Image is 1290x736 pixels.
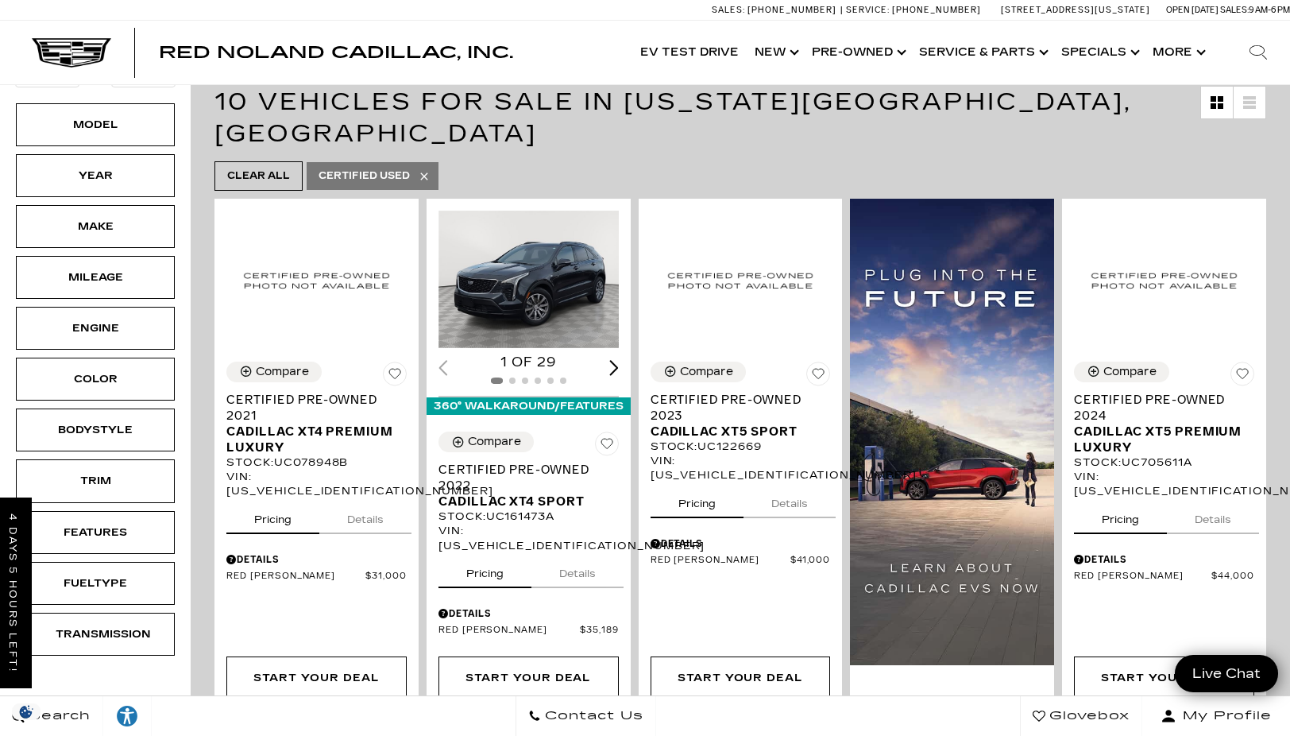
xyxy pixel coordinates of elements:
div: Features [56,524,135,541]
div: Start Your Deal [465,669,591,687]
div: Start Your Deal [1101,669,1226,687]
span: Red Noland Cadillac, Inc. [159,43,513,62]
span: Certified Pre-Owned 2024 [1074,392,1242,424]
span: Red [PERSON_NAME] [1074,571,1211,583]
a: Certified Pre-Owned 2023Cadillac XT5 Sport [651,392,831,440]
div: Model [56,116,135,134]
div: Start Your Deal [226,657,407,699]
div: Transmission [56,626,135,643]
button: details tab [531,553,624,588]
div: Stock : UC705611A [1074,455,1254,470]
div: Stock : UC122669 [651,440,831,454]
span: Certified Pre-Owned 2022 [438,462,607,494]
div: Make [56,218,135,235]
span: Certified Pre-Owned 2023 [651,392,819,424]
div: Pricing Details - Certified Pre-Owned 2022 Cadillac XT4 Sport [438,606,619,621]
div: Bodystyle [56,421,135,439]
div: Mileage [56,269,135,286]
div: ColorColor [16,358,175,401]
span: Glovebox [1045,705,1130,727]
div: MileageMileage [16,256,175,299]
button: Save Vehicle [383,362,407,392]
button: details tab [743,483,836,518]
div: VIN: [US_VEHICLE_IDENTIFICATION_NUMBER] [438,524,619,552]
a: Live Chat [1175,655,1278,692]
span: Open [DATE] [1166,5,1219,15]
div: Stock : UC078948B [226,455,407,470]
button: pricing tab [226,499,319,534]
div: Start Your Deal [678,669,803,687]
span: 9 AM-6 PM [1249,5,1290,15]
div: Pricing Details - Certified Pre-Owned 2023 Cadillac XT5 Sport [651,537,831,551]
img: 2021 Cadillac XT4 Premium Luxury [226,211,407,350]
div: Fueltype [56,575,135,592]
span: Sales: [1220,5,1249,15]
div: VIN: [US_VEHICLE_IDENTIFICATION_NUMBER] [1074,470,1254,498]
span: Cadillac XT4 Premium Luxury [226,424,395,455]
button: Compare Vehicle [651,362,746,382]
div: TrimTrim [16,459,175,502]
div: VIN: [US_VEHICLE_IDENTIFICATION_NUMBER] [651,454,831,482]
div: 1 / 2 [438,211,621,348]
button: Open user profile menu [1142,696,1290,736]
span: [PHONE_NUMBER] [747,5,836,15]
div: 1 of 29 [438,354,619,371]
span: Search [25,705,91,727]
button: Save Vehicle [595,432,619,462]
section: Click to Open Cookie Consent Modal [8,703,44,720]
div: Pricing Details - Certified Pre-Owned 2021 Cadillac XT4 Premium Luxury [226,552,407,567]
div: Engine [56,320,135,337]
div: Next slide [609,360,619,375]
a: EV Test Drive [632,21,747,84]
img: Opt-Out Icon [8,703,44,720]
div: Explore your accessibility options [103,704,151,728]
button: Compare Vehicle [1074,362,1169,382]
img: Cadillac Dark Logo with Cadillac White Text [32,37,111,68]
div: Trim [56,472,135,490]
button: details tab [1167,499,1259,534]
button: details tab [319,499,411,534]
span: Service: [846,5,890,15]
a: Glovebox [1020,696,1142,736]
a: Certified Pre-Owned 2022Cadillac XT4 Sport [438,462,619,509]
span: Sales: [712,5,745,15]
div: TransmissionTransmission [16,613,175,656]
button: Save Vehicle [806,362,830,392]
a: Red [PERSON_NAME] $44,000 [1074,571,1254,583]
div: BodystyleBodystyle [16,409,175,451]
a: [STREET_ADDRESS][US_STATE] [1001,5,1150,15]
a: Certified Pre-Owned 2024Cadillac XT5 Premium Luxury [1074,392,1254,455]
div: Start Your Deal [651,657,831,699]
a: Red Noland Cadillac, Inc. [159,45,513,60]
a: Service & Parts [911,21,1053,84]
span: Certified Pre-Owned 2021 [226,392,395,424]
div: ModelModel [16,103,175,146]
div: Compare [1103,365,1157,379]
div: Color [56,370,135,388]
span: $44,000 [1211,571,1254,583]
span: Cadillac XT4 Sport [438,494,607,509]
span: Cadillac XT5 Sport [651,424,819,440]
div: 360° WalkAround/Features [427,397,631,415]
div: Start Your Deal [438,657,619,699]
div: MakeMake [16,205,175,248]
div: Stock : UC161473A [438,509,619,524]
div: Year [56,167,135,184]
span: [PHONE_NUMBER] [892,5,981,15]
a: Contact Us [516,696,656,736]
div: Start Your Deal [253,669,379,687]
a: Red [PERSON_NAME] $41,000 [651,555,831,567]
a: New [747,21,804,84]
a: Explore your accessibility options [103,696,152,736]
span: Red [PERSON_NAME] [226,571,365,583]
img: 2022 Cadillac XT4 Sport 1 [438,211,621,348]
div: Compare [256,365,309,379]
div: FeaturesFeatures [16,511,175,554]
a: Grid View [1201,87,1233,118]
div: Compare [680,365,733,379]
span: Contact Us [541,705,643,727]
span: Cadillac XT5 Premium Luxury [1074,424,1242,455]
div: VIN: [US_VEHICLE_IDENTIFICATION_NUMBER] [226,470,407,498]
span: Red [PERSON_NAME] [438,625,580,637]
